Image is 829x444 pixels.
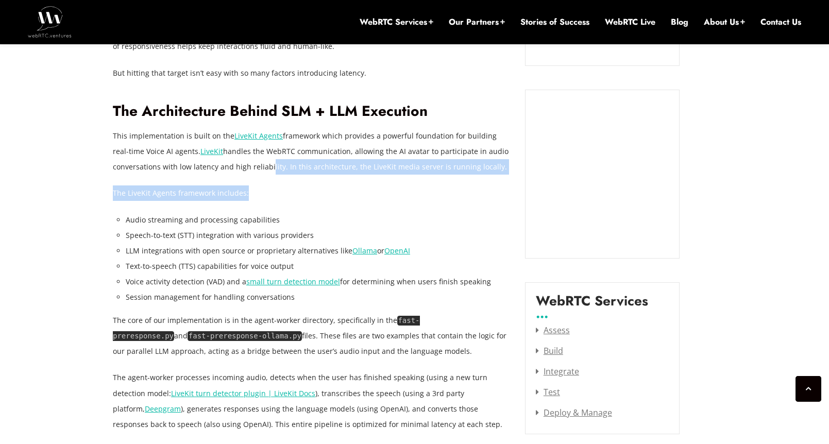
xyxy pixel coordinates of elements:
p: This implementation is built on the framework which provides a powerful foundation for building r... [113,128,510,175]
li: Text-to-speech (TTS) capabilities for voice output [126,259,510,274]
p: The agent-worker processes incoming audio, detects when the user has finished speaking (using a n... [113,370,510,432]
a: WebRTC Live [605,16,655,28]
a: Assess [536,325,570,336]
p: The LiveKit Agents framework includes: [113,185,510,201]
a: Build [536,345,563,356]
a: OpenAI [384,246,410,255]
a: small turn detection model [246,277,340,286]
a: Our Partners [449,16,505,28]
a: Ollama [352,246,377,255]
p: But hitting that target isn’t easy with so many factors introducing latency. [113,65,510,81]
a: WebRTC Services [360,16,433,28]
h2: The Architecture Behind SLM + LLM Execution [113,103,510,121]
a: About Us [704,16,745,28]
code: fast-preresponse.py [113,316,420,341]
code: fast-preresponse-ollama.py [188,331,302,341]
a: Test [536,386,560,398]
a: Integrate [536,366,579,377]
label: WebRTC Services [536,293,648,317]
iframe: Embedded CTA [536,100,669,248]
a: LiveKit [200,146,223,156]
a: Deploy & Manage [536,407,612,418]
p: The core of our implementation is in the agent-worker directory, specifically in the and files. T... [113,313,510,359]
li: Voice activity detection (VAD) and a for determining when users finish speaking [126,274,510,289]
a: Contact Us [760,16,801,28]
a: LiveKit Agents [234,131,283,141]
a: Stories of Success [520,16,589,28]
a: Blog [671,16,688,28]
a: Deepgram [145,404,181,414]
a: LiveKit turn detector plugin | LiveKit Docs [171,388,315,398]
li: Speech-to-text (STT) integration with various providers [126,228,510,243]
li: Session management for handling conversations [126,289,510,305]
li: Audio streaming and processing capabilities [126,212,510,228]
img: WebRTC.ventures [28,6,72,37]
li: LLM integrations with open source or proprietary alternatives like or [126,243,510,259]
